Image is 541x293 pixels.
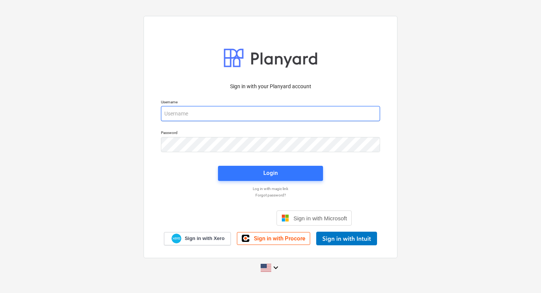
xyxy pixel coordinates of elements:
a: Sign in with Procore [237,232,310,245]
img: Microsoft logo [281,214,289,222]
a: Log in with magic link [157,186,384,191]
span: Sign in with Microsoft [294,215,347,221]
a: Forgot password? [157,193,384,198]
p: Username [161,100,380,106]
button: Login [218,166,323,181]
input: Username [161,106,380,121]
img: Xero logo [172,234,181,244]
iframe: Poga Pierakstīties ar Google kontu [185,210,274,226]
iframe: Chat Widget [503,257,541,293]
span: Sign in with Procore [254,235,305,242]
div: Login [263,168,278,178]
p: Sign in with your Planyard account [161,83,380,90]
span: Sign in with Xero [185,235,224,242]
i: keyboard_arrow_down [271,263,280,272]
p: Password [161,130,380,137]
a: Sign in with Xero [164,232,231,245]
